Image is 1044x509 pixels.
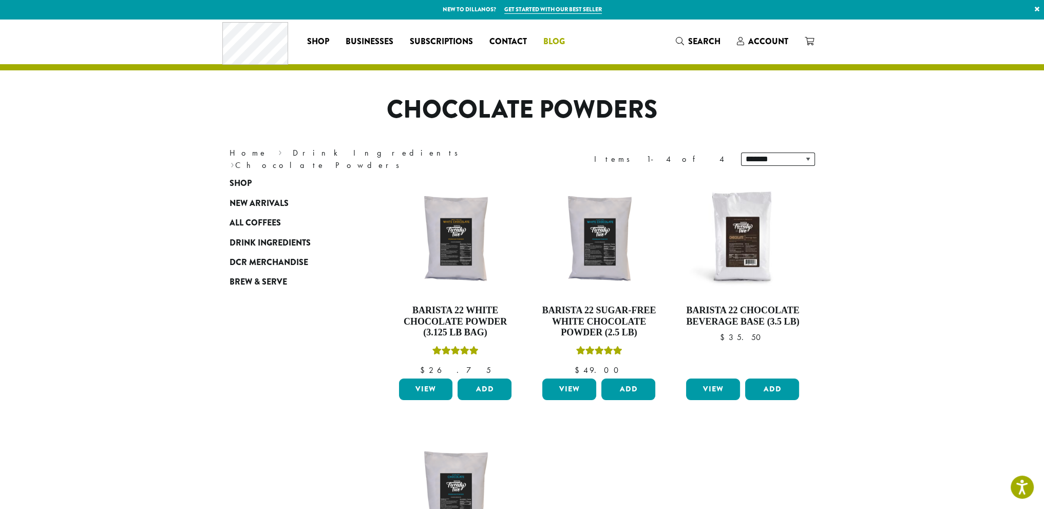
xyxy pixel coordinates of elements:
span: Drink Ingredients [230,237,311,250]
button: Add [745,379,799,400]
span: Shop [307,35,329,48]
a: View [686,379,740,400]
h4: Barista 22 Chocolate Beverage Base (3.5 lb) [684,305,802,327]
a: Brew & Serve [230,272,353,292]
span: $ [420,365,428,375]
a: All Coffees [230,213,353,233]
a: Drink Ingredients [230,233,353,252]
span: › [231,156,234,172]
span: › [278,143,282,159]
a: Home [230,147,268,158]
button: Add [601,379,655,400]
span: DCR Merchandise [230,256,308,269]
div: Rated 5.00 out of 5 [432,345,478,360]
img: B22-Sweet-Ground-White-Chocolate-Powder-300x300.png [396,179,514,297]
span: Search [688,35,720,47]
img: B22-SF-White-Chocolate-Powder-300x300.png [540,179,658,297]
span: Brew & Serve [230,276,287,289]
a: View [399,379,453,400]
a: Barista 22 White Chocolate Powder (3.125 lb bag)Rated 5.00 out of 5 $26.75 [396,179,515,374]
img: B22_PowderedMix_Mocha-300x300.jpg [684,179,802,297]
h4: Barista 22 Sugar-Free White Chocolate Powder (2.5 lb) [540,305,658,338]
h4: Barista 22 White Chocolate Powder (3.125 lb bag) [396,305,515,338]
a: Search [668,33,729,50]
nav: Breadcrumb [230,147,507,172]
a: View [542,379,596,400]
span: $ [720,332,729,343]
h1: Chocolate Powders [222,95,823,125]
a: Drink Ingredients [293,147,465,158]
span: Account [748,35,788,47]
bdi: 35.50 [720,332,766,343]
a: Get started with our best seller [504,5,602,14]
span: Blog [543,35,565,48]
a: Barista 22 Sugar-Free White Chocolate Powder (2.5 lb)Rated 5.00 out of 5 $49.00 [540,179,658,374]
a: DCR Merchandise [230,253,353,272]
span: $ [575,365,583,375]
span: Businesses [346,35,393,48]
span: All Coffees [230,217,281,230]
span: Contact [489,35,527,48]
a: Shop [230,174,353,193]
a: Shop [299,33,337,50]
a: New Arrivals [230,194,353,213]
button: Add [458,379,511,400]
bdi: 49.00 [575,365,623,375]
span: Shop [230,177,252,190]
div: Rated 5.00 out of 5 [576,345,622,360]
bdi: 26.75 [420,365,490,375]
a: Barista 22 Chocolate Beverage Base (3.5 lb) $35.50 [684,179,802,374]
div: Items 1-4 of 4 [594,153,726,165]
span: New Arrivals [230,197,289,210]
span: Subscriptions [410,35,473,48]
